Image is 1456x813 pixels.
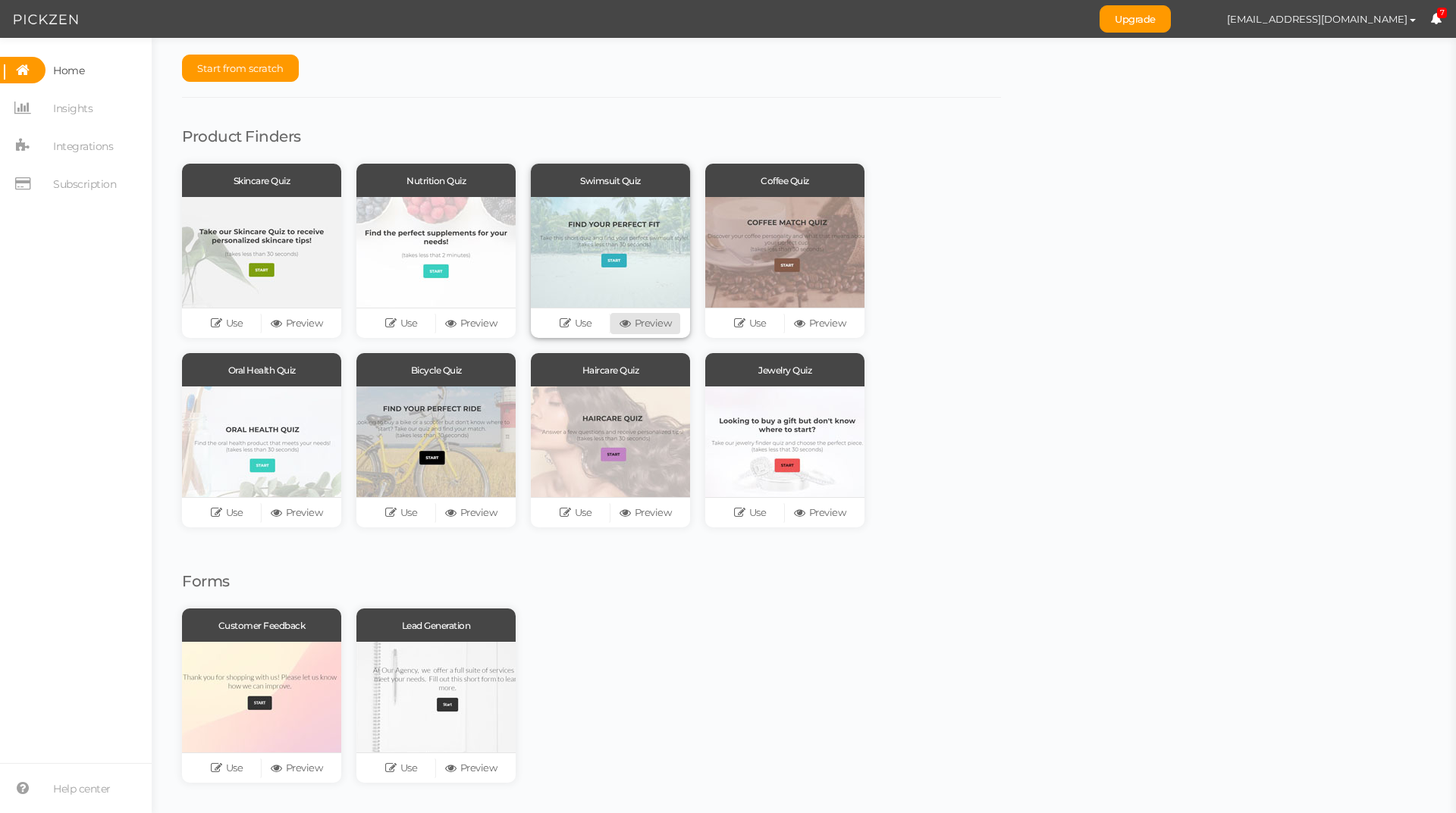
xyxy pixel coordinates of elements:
[1100,5,1171,33] a: Upgrade
[1437,8,1448,19] span: 7
[192,758,262,779] a: Use
[785,313,855,334] a: Preview
[53,172,116,196] span: Subscription
[182,128,1001,145] h1: Product Finders
[366,502,436,524] a: Use
[356,164,516,197] div: Nutrition Quiz
[53,58,84,83] span: Home
[182,164,341,197] div: Skincare Quiz
[53,134,113,158] span: Integrations
[610,313,680,334] a: Preview
[785,502,855,524] a: Preview
[1213,6,1430,32] button: [EMAIL_ADDRESS][DOMAIN_NAME]
[436,758,506,779] a: Preview
[192,502,262,524] a: Use
[262,758,331,779] a: Preview
[356,353,516,386] div: Bicycle Quiz
[197,62,284,74] span: Start from scratch
[192,313,262,334] a: Use
[541,313,610,334] a: Use
[1227,13,1407,25] span: [EMAIL_ADDRESS][DOMAIN_NAME]
[366,313,436,334] a: Use
[531,164,690,197] div: Swimsuit Quiz
[53,96,93,120] span: Insights
[436,313,506,334] a: Preview
[705,353,864,386] div: Jewelry Quiz
[356,608,516,642] div: Lead Generation
[436,502,506,524] a: Preview
[1186,6,1213,33] img: 8a7e2378b3d787af5f568c02f8334d8f
[182,608,341,642] div: Customer Feedback
[182,24,230,39] a: Back
[715,313,785,334] a: Use
[53,777,111,801] span: Help center
[366,758,436,779] a: Use
[531,353,690,386] div: Haircare Quiz
[262,502,331,524] a: Preview
[705,164,864,197] div: Coffee Quiz
[14,11,78,29] img: Pickzen logo
[610,502,680,524] a: Preview
[715,502,785,524] a: Use
[182,55,299,82] button: Start from scratch
[541,502,610,524] a: Use
[182,573,1001,589] h1: Forms
[182,353,341,386] div: Oral Health Quiz
[262,313,331,334] a: Preview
